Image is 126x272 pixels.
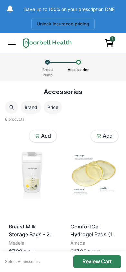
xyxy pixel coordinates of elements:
button: Add [91,130,118,142]
p: Breast Pump [40,65,55,80]
a: Select Accessories [5,259,40,264]
span: 1 [110,36,115,42]
img: 4ug59o4dwxomsw1w9l8xmq6ufd8q [6,128,58,219]
p: 8 products [5,116,24,122]
p: Review Cart [82,258,112,265]
p: Retail [24,248,35,255]
button: Unlock insurance pricing [31,18,95,30]
button: Add [29,130,57,142]
p: Breast Milk Storage Bags - 25 count [9,223,56,238]
a: Breast Milk Storage Bags - 25 countMedela$7.99Retail [6,128,58,260]
h4: Accessories [5,88,121,96]
p: Brand [21,104,41,111]
p: Add [103,133,113,139]
p: Medela [9,239,56,246]
p: Add [41,133,51,139]
p: Retail [88,248,100,255]
a: View cart [101,36,117,49]
p: $17.99 [70,248,87,255]
p: Price [44,104,62,111]
p: Ameda [70,239,117,246]
p: Save up to 100% on your prescription DME [24,6,115,13]
button: Review Cart [73,255,121,268]
p: $7.99 [9,248,22,255]
img: 4w3h6f8cffd5mxtqc0orezqj4lze [68,128,120,219]
p: ComfortGel Hydrogel Pads (1 pair) [70,223,117,238]
a: ComfortGel Hydrogel Pads (1 pair)Ameda$17.99Retail [68,128,120,260]
p: Accessories [66,65,91,75]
